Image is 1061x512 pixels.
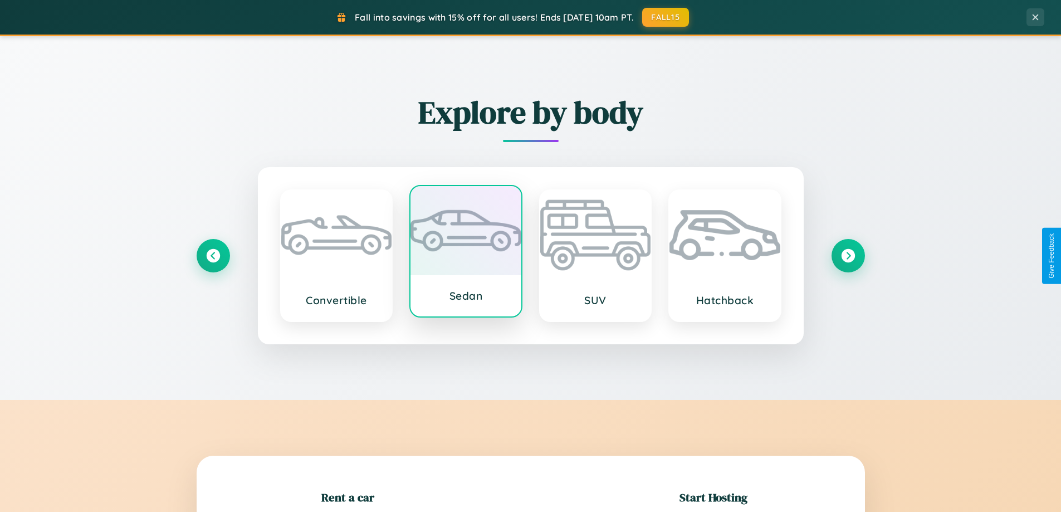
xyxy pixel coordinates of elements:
h3: Convertible [292,294,381,307]
h2: Start Hosting [679,489,747,505]
h2: Explore by body [197,91,865,134]
span: Fall into savings with 15% off for all users! Ends [DATE] 10am PT. [355,12,634,23]
button: FALL15 [642,8,689,27]
h3: SUV [551,294,640,307]
h3: Sedan [422,289,510,303]
h2: Rent a car [321,489,374,505]
div: Give Feedback [1048,233,1055,279]
h3: Hatchback [681,294,769,307]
